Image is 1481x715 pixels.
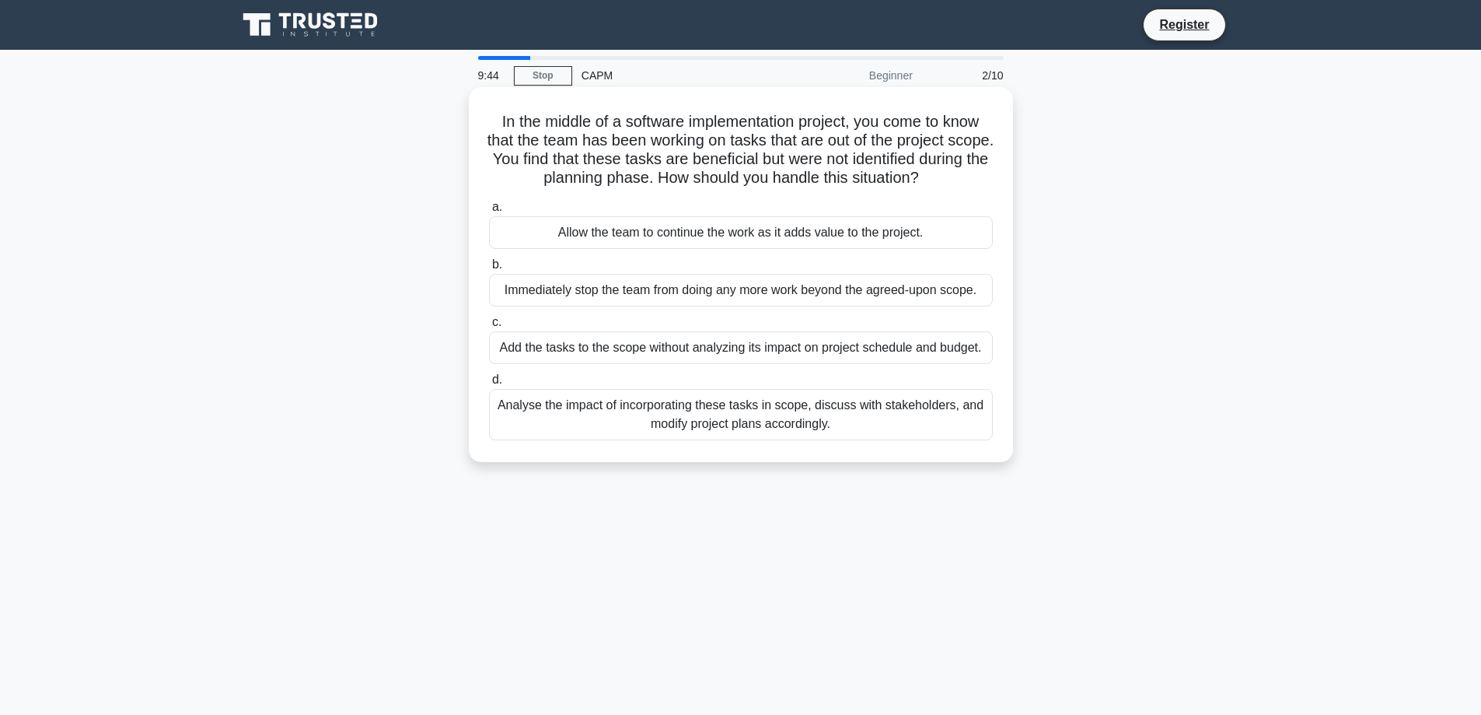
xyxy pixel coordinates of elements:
div: CAPM [572,60,786,91]
span: b. [492,258,502,271]
h5: In the middle of a software implementation project, you come to know that the team has been worki... [487,112,994,188]
div: Beginner [786,60,922,91]
div: Allow the team to continue the work as it adds value to the project. [489,216,993,249]
a: Register [1150,15,1218,34]
div: Immediately stop the team from doing any more work beyond the agreed-upon scope. [489,274,993,307]
span: d. [492,373,502,386]
a: Stop [514,66,572,86]
span: a. [492,200,502,213]
div: 9:44 [469,60,514,91]
span: c. [492,315,501,328]
div: Analyse the impact of incorporating these tasks in scope, discuss with stakeholders, and modify p... [489,389,993,440]
div: Add the tasks to the scope without analyzing its impact on project schedule and budget. [489,331,993,364]
div: 2/10 [922,60,1013,91]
